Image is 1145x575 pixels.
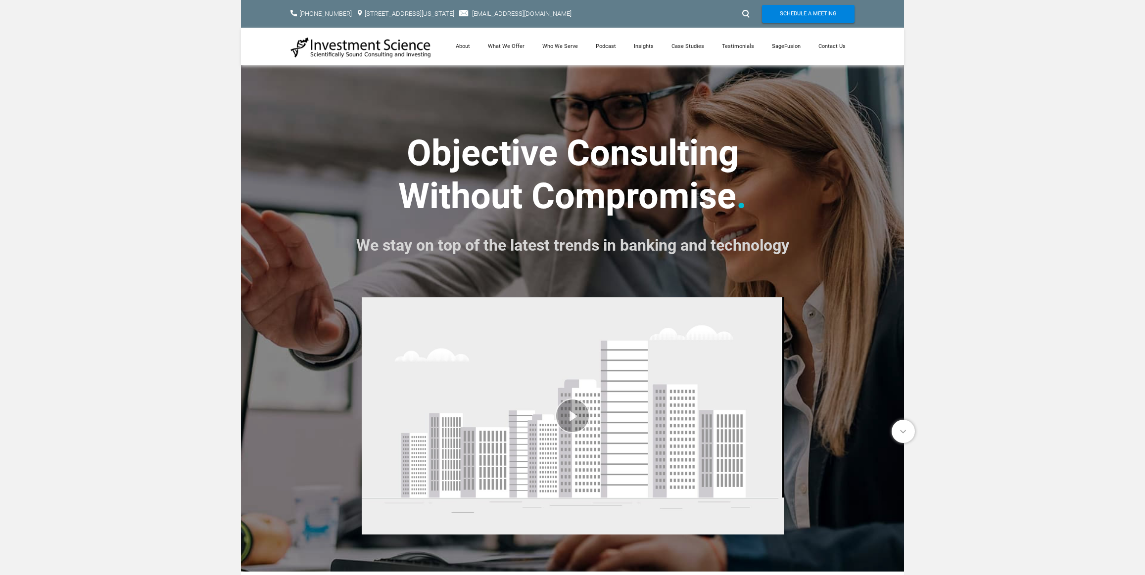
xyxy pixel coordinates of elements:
a: About [447,28,479,65]
span: Schedule A Meeting [780,5,837,23]
a: [EMAIL_ADDRESS][DOMAIN_NAME] [472,10,572,17]
a: Who We Serve [533,28,587,65]
font: . [736,175,747,217]
a: [PHONE_NUMBER] [299,10,352,17]
a: Contact Us [810,28,855,65]
a: Case Studies [663,28,713,65]
a: SageFusion [763,28,810,65]
a: Podcast [587,28,625,65]
font: We stay on top of the latest trends in banking and technology [356,236,789,255]
a: [STREET_ADDRESS][US_STATE]​ [365,10,454,17]
a: Schedule A Meeting [762,5,855,23]
img: Investment Science | NYC Consulting Services [290,37,431,58]
div: play video [362,290,784,542]
a: What We Offer [479,28,533,65]
a: Testimonials [713,28,763,65]
a: Insights [625,28,663,65]
div: Video: stardomvideos_final__1__499.mp4 [362,290,784,542]
strong: ​Objective Consulting ​Without Compromise [398,132,739,217]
